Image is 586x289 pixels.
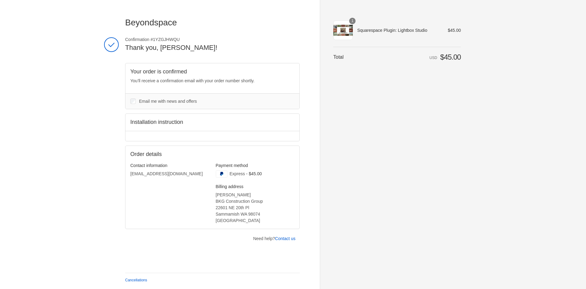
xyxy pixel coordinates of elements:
[130,171,203,176] bdo: [EMAIL_ADDRESS][DOMAIN_NAME]
[125,37,300,42] span: Confirmation #1YZGJHWQU
[125,43,300,52] h2: Thank you, [PERSON_NAME]!
[357,28,439,33] span: Squarespace Plugin: Lightbox Studio
[130,151,212,158] h2: Order details
[130,119,295,126] h2: Installation instruction
[333,54,344,60] span: Total
[125,18,177,27] span: Beyondspace
[440,53,461,61] span: $45.00
[130,68,295,75] h2: Your order is confirmed
[253,235,295,242] p: Need help?
[130,163,209,168] h3: Contact information
[125,278,147,282] a: Cancellations
[216,184,295,189] h3: Billing address
[246,171,262,176] span: - $45.00
[130,78,295,84] p: You’ll receive a confirmation email with your order number shortly.
[275,236,295,241] a: Contact us
[349,18,356,24] span: 1
[448,28,461,33] span: $45.00
[139,99,197,104] span: Email me with news and offers
[429,56,437,60] span: USD
[230,171,245,176] span: Express
[216,192,295,224] address: [PERSON_NAME] BKG Construction Group 22601 NE 20th Pl Sammamish WA 98074 [GEOGRAPHIC_DATA]
[216,163,295,168] h3: Payment method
